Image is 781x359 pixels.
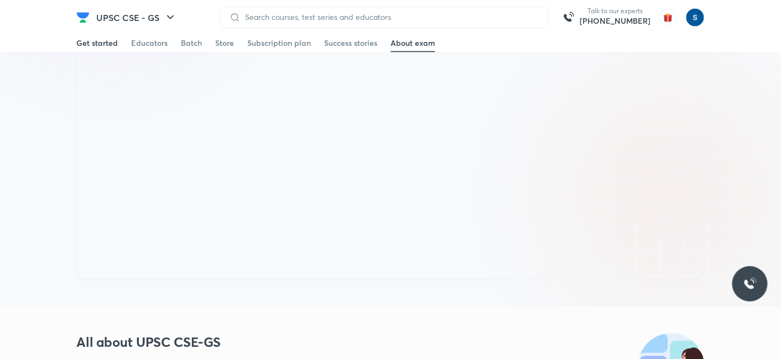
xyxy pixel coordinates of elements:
a: [PHONE_NUMBER] [580,15,650,27]
img: call-us [558,7,580,29]
div: Subscription plan [247,38,311,49]
div: Get started [76,38,118,49]
div: Success stories [324,38,377,49]
a: Batch [181,35,202,52]
a: Get started [76,35,118,52]
a: Subscription plan [247,35,311,52]
div: Batch [181,38,202,49]
img: ttu [743,277,757,291]
h3: All about UPSC CSE-GS [76,334,705,351]
div: Educators [131,38,168,49]
a: Store [215,35,234,52]
p: Talk to our experts [580,7,650,15]
div: About exam [390,38,435,49]
button: UPSC CSE - GS [90,7,184,29]
img: simran kumari [686,8,705,27]
img: avatar [659,9,677,27]
a: Success stories [324,35,377,52]
a: About exam [390,35,435,52]
div: Store [215,38,234,49]
a: Educators [131,35,168,52]
input: Search courses, test series and educators [241,13,539,22]
img: Company Logo [76,11,90,24]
